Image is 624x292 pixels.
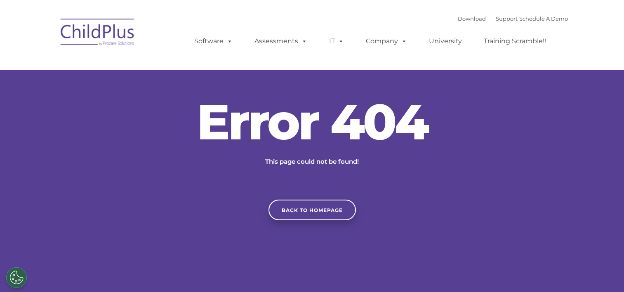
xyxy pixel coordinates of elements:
a: Software [186,33,241,49]
a: Download [458,15,486,22]
a: Training Scramble!! [476,33,554,49]
p: This page could not be found! [226,157,399,167]
a: IT [321,33,352,49]
img: ChildPlus by Procare Solutions [57,13,139,54]
a: Support [496,15,518,22]
h2: Error 404 [188,97,436,146]
font: | [458,15,568,22]
a: Back to homepage [268,200,356,220]
a: Assessments [246,33,316,49]
a: University [421,33,470,49]
a: Schedule A Demo [519,15,568,22]
a: Company [358,33,415,49]
button: Cookies Settings [6,267,27,288]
